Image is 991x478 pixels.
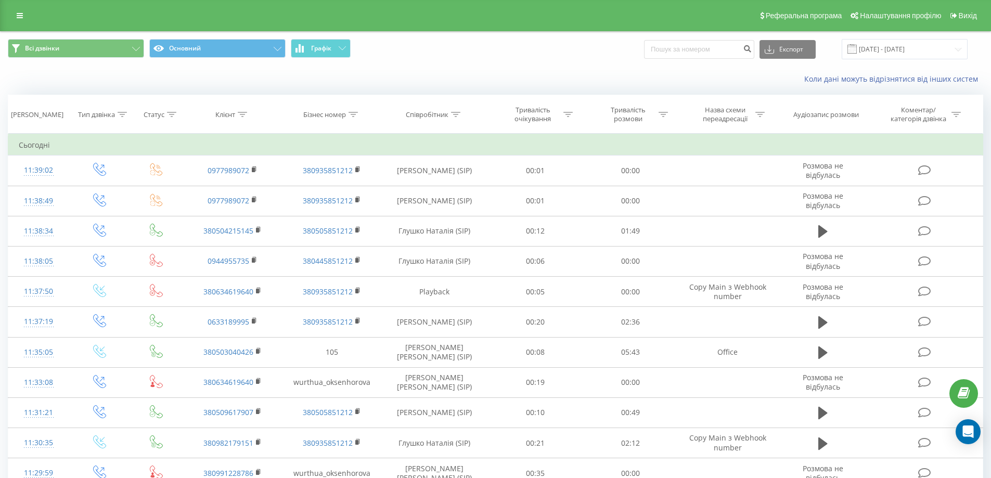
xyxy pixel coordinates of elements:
[804,74,983,84] a: Коли дані можуть відрізнятися вiд інших систем
[505,106,561,123] div: Тривалість очікування
[803,161,843,180] span: Розмова не відбулась
[381,367,488,397] td: [PERSON_NAME] [PERSON_NAME] (SIP)
[888,106,949,123] div: Коментар/категорія дзвінка
[793,110,859,119] div: Аудіозапис розмови
[19,433,59,453] div: 11:30:35
[381,156,488,186] td: [PERSON_NAME] (SIP)
[203,287,253,296] a: 380634619640
[203,407,253,417] a: 380509617907
[803,372,843,392] span: Розмова не відбулась
[381,337,488,367] td: [PERSON_NAME] [PERSON_NAME] (SIP)
[303,196,353,205] a: 380935851212
[678,337,777,367] td: Office
[303,287,353,296] a: 380935851212
[406,110,448,119] div: Співробітник
[600,106,656,123] div: Тривалість розмови
[381,186,488,216] td: [PERSON_NAME] (SIP)
[381,216,488,246] td: Глушко Наталія (SIP)
[760,40,816,59] button: Експорт
[381,428,488,458] td: Глушко Наталія (SIP)
[381,277,488,307] td: Playback
[583,397,678,428] td: 00:49
[203,226,253,236] a: 380504215145
[488,277,583,307] td: 00:05
[303,407,353,417] a: 380505851212
[860,11,941,20] span: Налаштування профілю
[19,342,59,363] div: 11:35:05
[803,191,843,210] span: Розмова не відбулась
[19,372,59,393] div: 11:33:08
[203,438,253,448] a: 380982179151
[149,39,286,58] button: Основний
[488,337,583,367] td: 00:08
[282,367,381,397] td: wurthua_oksenhorova
[203,347,253,357] a: 380503040426
[19,312,59,332] div: 11:37:19
[583,307,678,337] td: 02:36
[203,468,253,478] a: 380991228786
[203,377,253,387] a: 380634619640
[583,428,678,458] td: 02:12
[583,246,678,276] td: 00:00
[959,11,977,20] span: Вихід
[803,251,843,270] span: Розмова не відбулась
[488,246,583,276] td: 00:06
[488,307,583,337] td: 00:20
[678,428,777,458] td: Copy Main з Webhook number
[583,216,678,246] td: 01:49
[303,165,353,175] a: 380935851212
[303,226,353,236] a: 380505851212
[303,317,353,327] a: 380935851212
[25,44,59,53] span: Всі дзвінки
[19,191,59,211] div: 11:38:49
[303,256,353,266] a: 380445851212
[381,397,488,428] td: [PERSON_NAME] (SIP)
[697,106,753,123] div: Назва схеми переадресації
[19,221,59,241] div: 11:38:34
[19,160,59,180] div: 11:39:02
[678,277,777,307] td: Copy Main з Webhook number
[381,307,488,337] td: [PERSON_NAME] (SIP)
[215,110,235,119] div: Клієнт
[583,156,678,186] td: 00:00
[11,110,63,119] div: [PERSON_NAME]
[644,40,754,59] input: Пошук за номером
[78,110,115,119] div: Тип дзвінка
[8,39,144,58] button: Всі дзвінки
[956,419,981,444] div: Open Intercom Messenger
[19,251,59,272] div: 11:38:05
[303,438,353,448] a: 380935851212
[488,397,583,428] td: 00:10
[19,281,59,302] div: 11:37:50
[208,256,249,266] a: 0944955735
[291,39,351,58] button: Графік
[208,165,249,175] a: 0977989072
[282,337,381,367] td: 105
[583,367,678,397] td: 00:00
[303,110,346,119] div: Бізнес номер
[144,110,164,119] div: Статус
[311,45,331,52] span: Графік
[381,246,488,276] td: Глушко Наталія (SIP)
[8,135,983,156] td: Сьогодні
[583,337,678,367] td: 05:43
[208,317,249,327] a: 0633189995
[583,186,678,216] td: 00:00
[488,186,583,216] td: 00:01
[803,282,843,301] span: Розмова не відбулась
[488,367,583,397] td: 00:19
[766,11,842,20] span: Реферальна програма
[488,156,583,186] td: 00:01
[488,428,583,458] td: 00:21
[583,277,678,307] td: 00:00
[488,216,583,246] td: 00:12
[208,196,249,205] a: 0977989072
[19,403,59,423] div: 11:31:21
